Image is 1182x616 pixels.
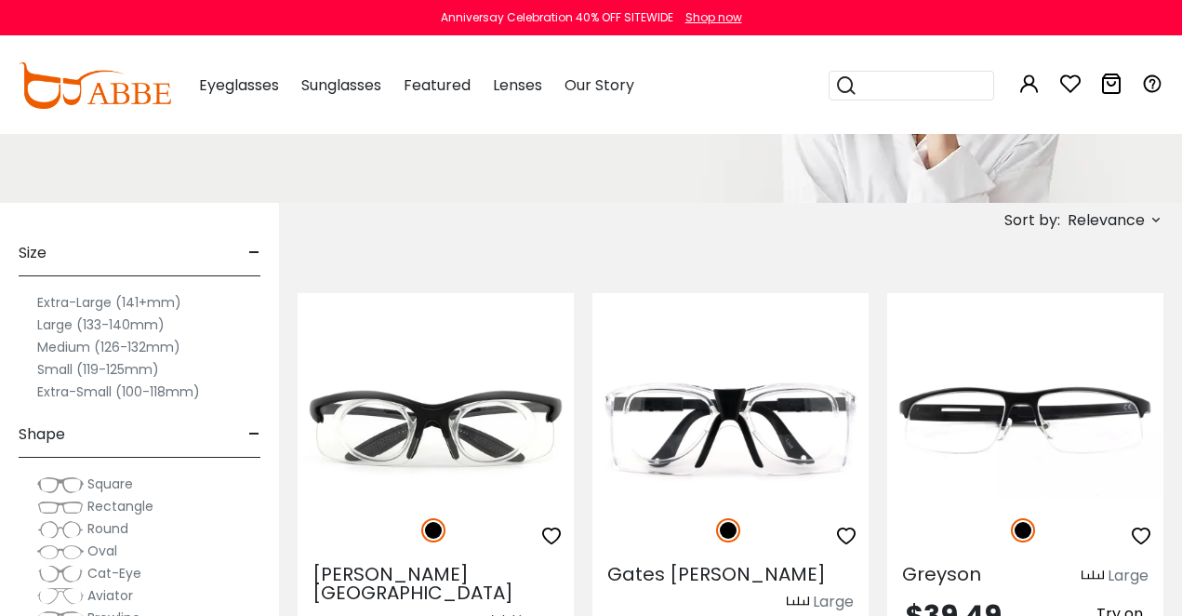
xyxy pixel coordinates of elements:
img: Aviator.png [37,587,84,606]
label: Extra-Large (141+mm) [37,291,181,314]
span: Greyson [902,561,981,587]
img: abbeglasses.com [19,62,171,109]
span: Oval [87,542,117,560]
img: Black Gates Mills - Plastic Sports Glasses [592,360,869,498]
span: Featured [404,74,471,96]
label: Small (119-125mm) [37,358,159,381]
span: Square [87,475,133,493]
img: Cat-Eye.png [37,565,84,583]
span: Our Story [564,74,634,96]
span: Aviator [87,586,133,605]
img: Square.png [37,475,84,494]
img: size ruler [1082,569,1104,583]
span: Lenses [493,74,542,96]
img: Rectangle.png [37,498,84,516]
div: Shop now [685,9,742,26]
span: Gates [PERSON_NAME] [607,561,826,587]
span: [PERSON_NAME][GEOGRAPHIC_DATA] [312,561,513,606]
img: size ruler [787,596,809,609]
img: Black [1011,518,1035,542]
span: Shape [19,412,65,457]
span: Size [19,231,46,275]
img: Black [716,518,740,542]
span: Round [87,519,128,538]
span: - [248,412,260,457]
span: Sunglasses [301,74,381,96]
span: Rectangle [87,497,153,516]
span: Eyeglasses [199,74,279,96]
img: Oval.png [37,542,84,561]
img: Black [421,518,445,542]
a: Shop now [676,9,742,25]
span: Cat-Eye [87,564,141,583]
img: Black Guthrie Center - Plastic Sports Glasses [298,360,574,498]
img: Black Greyson - Metal ,Adjust Nose Pads [887,360,1163,498]
span: Relevance [1068,204,1145,237]
span: - [248,231,260,275]
div: Large [1108,565,1149,587]
img: Round.png [37,520,84,539]
div: Large [813,591,854,613]
label: Extra-Small (100-118mm) [37,381,200,403]
label: Medium (126-132mm) [37,336,180,358]
label: Large (133-140mm) [37,314,165,336]
div: Anniversay Celebration 40% OFF SITEWIDE [441,9,673,26]
span: Sort by: [1004,209,1060,231]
